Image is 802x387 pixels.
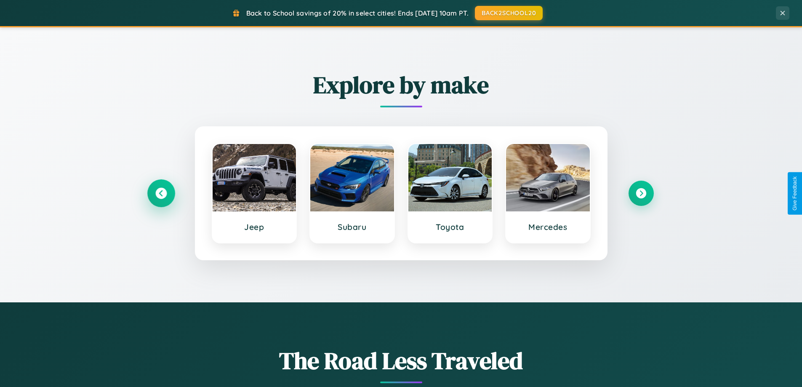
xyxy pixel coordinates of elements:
[221,222,288,232] h3: Jeep
[149,69,654,101] h2: Explore by make
[475,6,543,20] button: BACK2SCHOOL20
[149,344,654,377] h1: The Road Less Traveled
[417,222,484,232] h3: Toyota
[246,9,469,17] span: Back to School savings of 20% in select cities! Ends [DATE] 10am PT.
[792,176,798,211] div: Give Feedback
[514,222,581,232] h3: Mercedes
[319,222,386,232] h3: Subaru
